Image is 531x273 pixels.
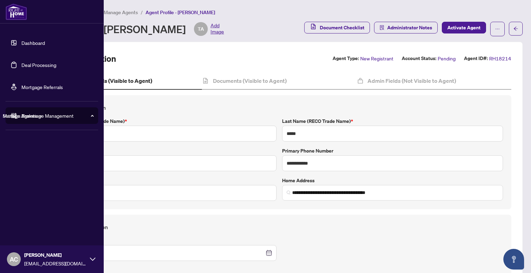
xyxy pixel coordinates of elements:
[438,55,456,62] span: Pending
[56,117,277,125] label: First Name (RECO Trade Name)
[21,40,45,46] a: Dashboard
[104,9,138,16] span: Manage Agents
[56,237,277,244] label: Date of Birth
[146,9,215,16] span: Agent Profile - [PERSON_NAME]
[211,22,224,36] span: Add Image
[21,62,56,68] a: Deal Processing
[56,104,503,112] h4: Contact Information
[380,25,384,30] span: solution
[24,251,86,259] span: [PERSON_NAME]
[442,22,486,33] button: Activate Agent
[333,55,359,62] label: Agent Type:
[24,260,86,267] span: [EMAIL_ADDRESS][DOMAIN_NAME]
[282,117,503,125] label: Last Name (RECO Trade Name)
[402,55,436,62] label: Account Status:
[58,77,152,85] h4: Agent Profile Fields (Visible to Agent)
[495,27,500,31] span: ellipsis
[447,22,481,33] span: Activate Agent
[282,177,503,184] label: Home Address
[56,147,277,155] label: Legal Name
[198,25,204,33] span: TA
[56,223,503,231] h4: Personal Information
[464,55,488,62] label: Agent ID#:
[387,22,432,33] span: Administrator Notes
[367,77,456,85] h4: Admin Fields (Not Visible to Agent)
[489,55,511,62] span: RH18214
[503,249,524,270] button: Open asap
[21,112,93,119] span: Brokerage Management
[304,22,370,33] button: Document Checklist
[360,55,393,62] span: New Registrant
[320,22,364,33] span: Document Checklist
[141,8,143,16] li: /
[213,77,287,85] h4: Documents (Visible to Agent)
[21,84,63,90] a: Mortgage Referrals
[10,254,18,264] span: AC
[374,22,438,33] button: Administrator Notes
[287,191,291,195] img: search_icon
[36,22,224,36] div: Agent Profile - [PERSON_NAME]
[56,177,277,184] label: E-mail Address
[6,3,27,20] img: logo
[513,26,518,31] span: arrow-left
[282,147,503,155] label: Primary Phone Number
